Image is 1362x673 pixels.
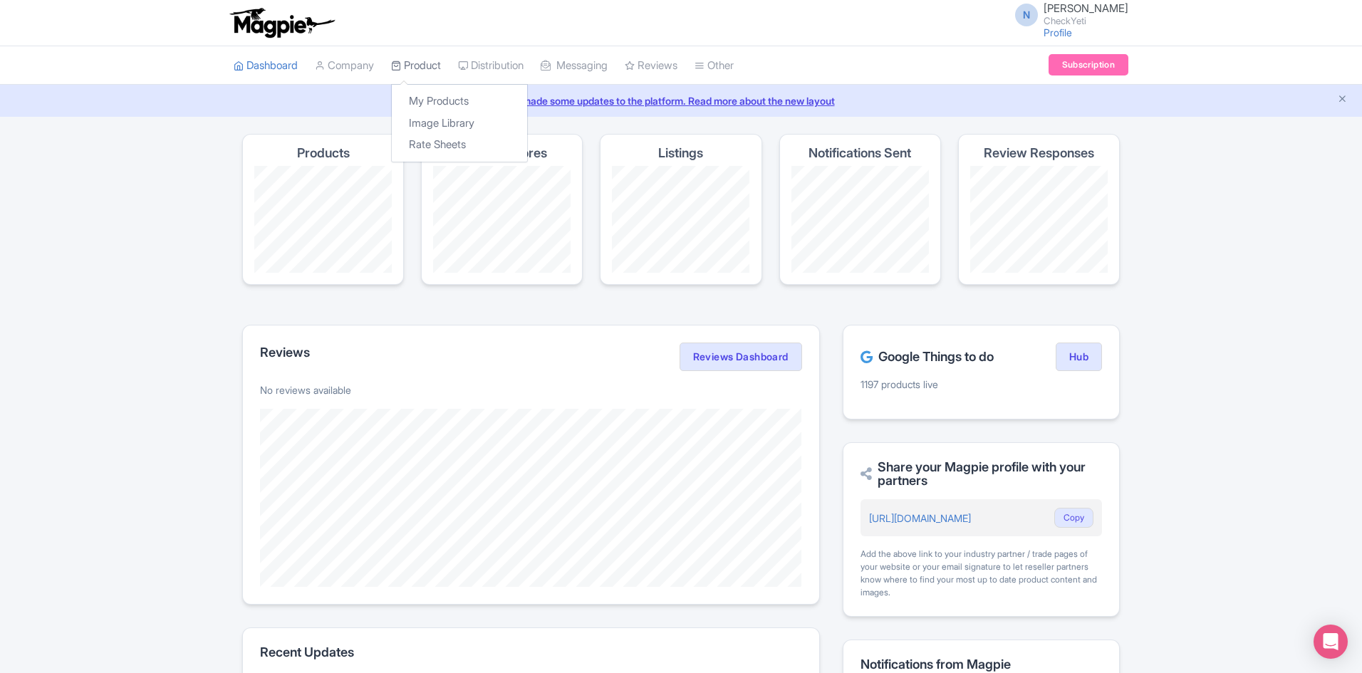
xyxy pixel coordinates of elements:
h4: Review Responses [984,146,1094,160]
a: My Products [392,90,527,113]
h4: Products [297,146,350,160]
img: logo-ab69f6fb50320c5b225c76a69d11143b.png [227,7,337,38]
h4: Listings [658,146,703,160]
a: Reviews [625,46,677,85]
a: Image Library [392,113,527,135]
p: 1197 products live [861,377,1102,392]
a: Hub [1056,343,1102,371]
h2: Reviews [260,345,310,360]
div: Add the above link to your industry partner / trade pages of your website or your email signature... [861,548,1102,599]
button: Copy [1054,508,1093,528]
a: Dashboard [234,46,298,85]
button: Close announcement [1337,92,1348,108]
h2: Google Things to do [861,350,994,364]
a: Reviews Dashboard [680,343,802,371]
span: N [1015,4,1038,26]
a: Distribution [458,46,524,85]
h2: Notifications from Magpie [861,657,1102,672]
span: [PERSON_NAME] [1044,1,1128,15]
h4: Notifications Sent [809,146,911,160]
h2: Recent Updates [260,645,802,659]
a: Messaging [541,46,608,85]
a: N [PERSON_NAME] CheckYeti [1007,3,1128,26]
a: Subscription [1049,54,1128,75]
h2: Share your Magpie profile with your partners [861,460,1102,489]
div: Open Intercom Messenger [1314,625,1348,659]
a: Other [695,46,734,85]
a: Product [391,46,441,85]
p: No reviews available [260,382,802,397]
a: Profile [1044,26,1072,38]
a: Company [315,46,374,85]
a: [URL][DOMAIN_NAME] [869,512,971,524]
small: CheckYeti [1044,16,1128,26]
a: Rate Sheets [392,134,527,156]
a: We made some updates to the platform. Read more about the new layout [9,93,1353,108]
